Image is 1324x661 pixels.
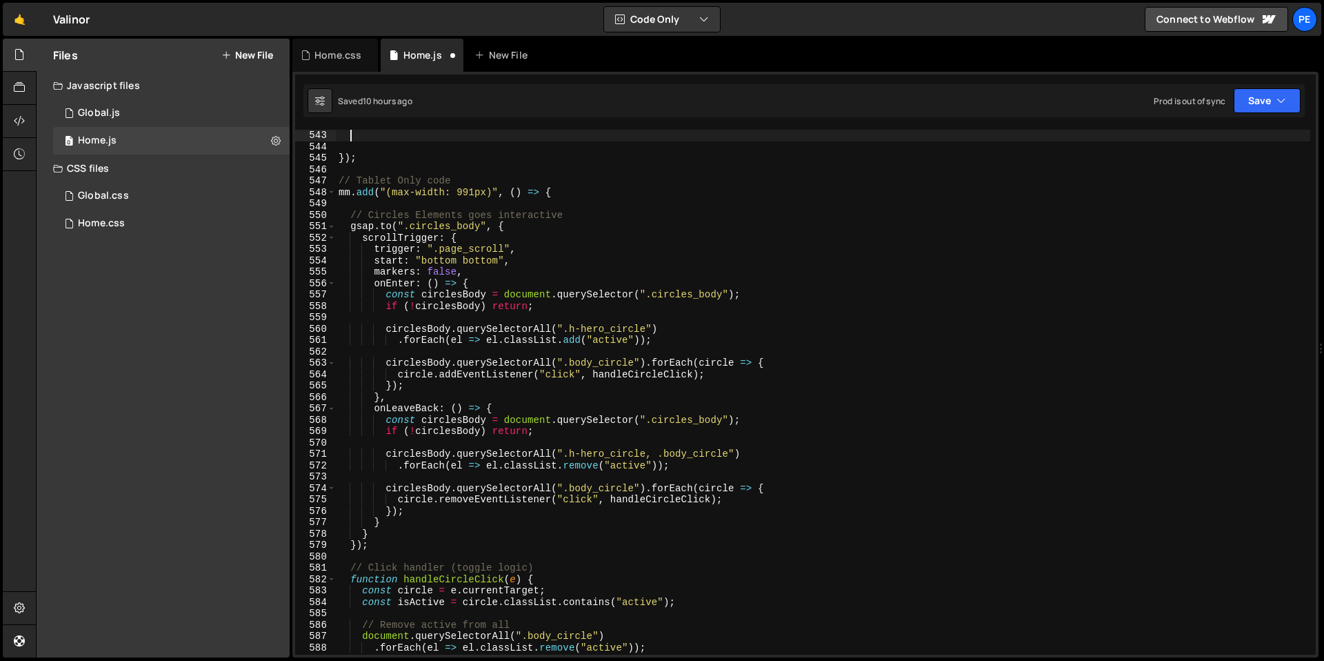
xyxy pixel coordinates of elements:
div: 16704/45678.css [53,182,290,210]
button: Save [1234,88,1301,113]
a: 🤙 [3,3,37,36]
div: 577 [295,517,336,529]
div: 586 [295,620,336,631]
div: Prod is out of sync [1154,95,1225,107]
div: Home.css [314,48,361,62]
div: 559 [295,312,336,324]
div: 565 [295,380,336,392]
div: 557 [295,289,336,301]
a: Connect to Webflow [1145,7,1288,32]
div: 566 [295,392,336,404]
h2: Files [53,48,78,63]
div: 573 [295,471,336,483]
div: 585 [295,608,336,620]
div: 16704/45813.css [53,210,290,237]
div: 544 [295,141,336,153]
div: Saved [338,95,412,107]
div: 588 [295,642,336,654]
div: Home.js [78,135,117,147]
div: 568 [295,415,336,426]
div: 546 [295,164,336,176]
div: Home.css [78,217,125,230]
div: Valinor [53,11,90,28]
div: 581 [295,562,336,574]
div: 563 [295,357,336,369]
div: 574 [295,483,336,495]
div: 551 [295,221,336,233]
span: 0 [65,137,73,148]
div: 16704/45652.js [53,127,290,155]
button: Code Only [604,7,720,32]
div: 579 [295,540,336,551]
div: 560 [295,324,336,335]
div: 576 [295,506,336,517]
div: 572 [295,460,336,472]
div: 567 [295,403,336,415]
a: Pe [1292,7,1317,32]
div: 553 [295,244,336,255]
div: 547 [295,175,336,187]
div: 584 [295,597,336,609]
div: 543 [295,130,336,141]
div: 562 [295,346,336,358]
div: 554 [295,255,336,267]
div: CSS files [37,155,290,182]
div: 558 [295,301,336,313]
div: New File [474,48,532,62]
div: 552 [295,233,336,244]
div: 561 [295,335,336,346]
div: 583 [295,585,336,597]
button: New File [221,50,273,61]
div: 556 [295,278,336,290]
div: 16704/45653.js [53,99,290,127]
div: 570 [295,437,336,449]
div: 550 [295,210,336,221]
div: 582 [295,574,336,586]
div: Javascript files [37,72,290,99]
div: 578 [295,529,336,540]
div: 580 [295,551,336,563]
div: 569 [295,426,336,437]
div: 10 hours ago [363,95,412,107]
div: Global.js [78,107,120,119]
div: 571 [295,448,336,460]
div: 575 [295,494,336,506]
div: 545 [295,152,336,164]
div: 548 [295,187,336,199]
div: 564 [295,369,336,381]
div: 587 [295,631,336,642]
div: 549 [295,198,336,210]
div: 555 [295,266,336,278]
div: Home.js [403,48,442,62]
div: Global.css [78,190,129,202]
